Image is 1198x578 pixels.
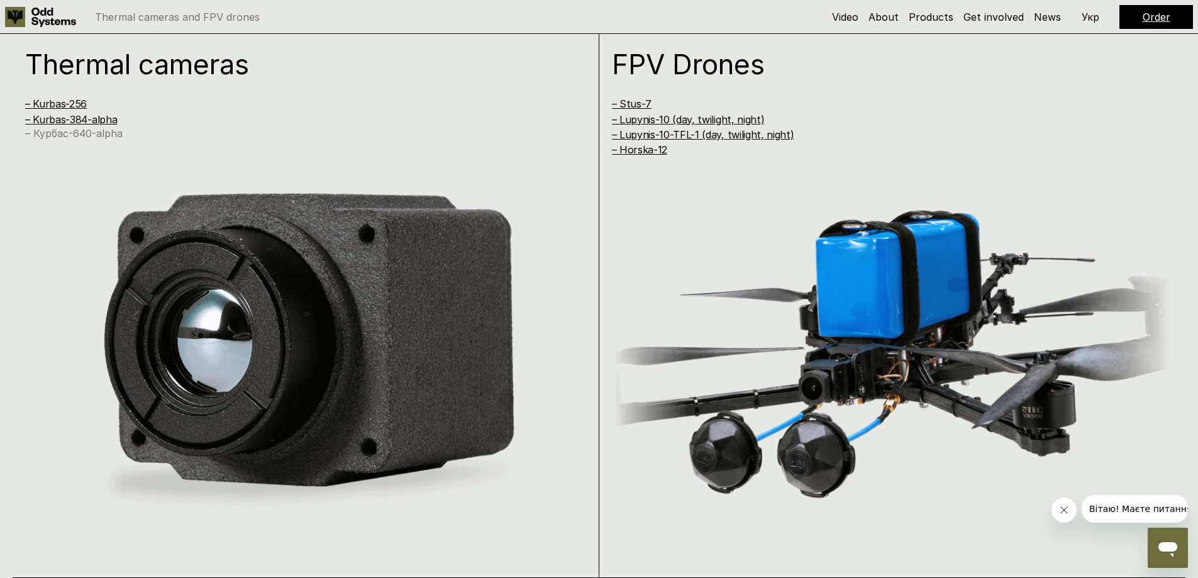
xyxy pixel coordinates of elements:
h1: FPV Drones [612,50,1140,78]
h1: Thermal cameras [25,50,553,78]
p: Укр [1082,12,1099,22]
a: – Курбас-640-alpha [25,127,123,140]
a: About [868,11,899,23]
a: – Lupynis-10 (day, twilight, night) [612,113,765,126]
p: Thermal cameras and FPV drones [95,12,260,22]
a: – Horska-12 [612,143,667,156]
a: Order [1143,11,1170,23]
span: Вітаю! Маєте питання? [8,9,115,19]
a: News [1034,11,1061,23]
a: Products [909,11,953,23]
iframe: Nachricht schließen [1051,497,1077,523]
iframe: Schaltfläche zum Öffnen des Messaging-Fensters [1148,528,1188,568]
a: – Kurbas-256 [25,97,87,110]
iframe: Nachricht vom Unternehmen [1082,495,1188,523]
a: – Lupynis-10-TFL-1 (day, twilight, night) [612,128,794,141]
a: – Stus-7 [612,97,652,110]
a: Video [832,11,858,23]
a: – Kurbas-384-alpha [25,113,117,126]
a: Get involved [963,11,1024,23]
